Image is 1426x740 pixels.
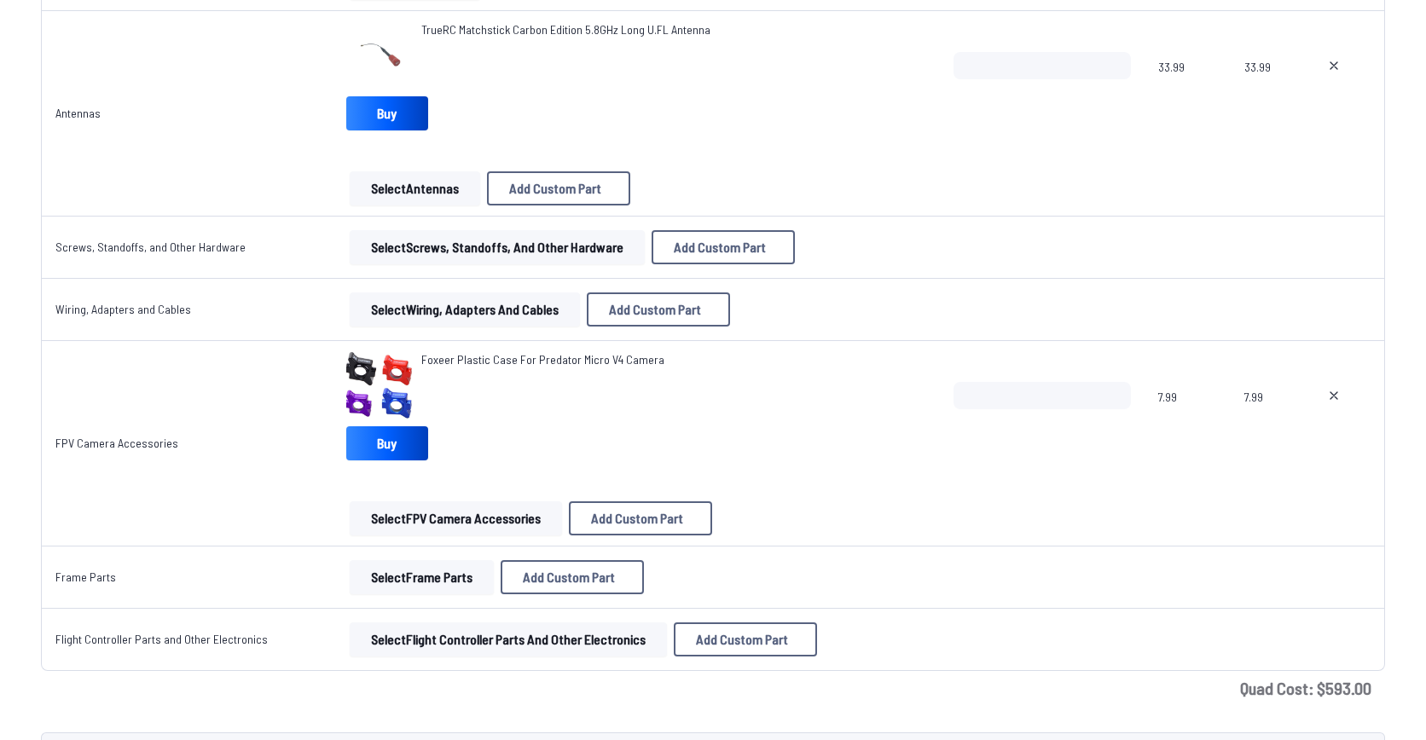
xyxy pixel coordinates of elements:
[421,21,710,38] a: TrueRC Matchstick Carbon Edition 5.8GHz Long U.FL Antenna
[346,96,428,130] a: Buy
[350,622,667,656] button: SelectFlight Controller Parts and Other Electronics
[55,106,101,120] a: Antennas
[346,501,565,535] a: SelectFPV Camera Accessories
[509,182,601,195] span: Add Custom Part
[346,230,648,264] a: SelectScrews, Standoffs, and Other Hardware
[591,512,683,525] span: Add Custom Part
[487,171,630,205] button: Add Custom Part
[350,230,645,264] button: SelectScrews, Standoffs, and Other Hardware
[350,292,580,327] button: SelectWiring, Adapters and Cables
[421,351,664,368] a: Foxeer Plastic Case For Predator Micro V4 Camera
[346,426,428,460] a: Buy
[350,171,480,205] button: SelectAntennas
[346,560,497,594] a: SelectFrame Parts
[41,671,1385,705] td: Quad Cost: $ 593.00
[674,622,817,656] button: Add Custom Part
[652,230,795,264] button: Add Custom Part
[350,560,494,594] button: SelectFrame Parts
[674,240,766,254] span: Add Custom Part
[55,302,191,316] a: Wiring, Adapters and Cables
[55,632,268,646] a: Flight Controller Parts and Other Electronics
[350,501,562,535] button: SelectFPV Camera Accessories
[587,292,730,327] button: Add Custom Part
[1158,52,1218,134] span: 33.99
[346,351,414,419] img: image
[1158,382,1218,464] span: 7.99
[346,622,670,656] a: SelectFlight Controller Parts and Other Electronics
[346,21,414,90] img: image
[55,240,246,254] a: Screws, Standoffs, and Other Hardware
[569,501,712,535] button: Add Custom Part
[55,569,116,584] a: Frame Parts
[696,633,788,646] span: Add Custom Part
[501,560,644,594] button: Add Custom Part
[523,570,615,584] span: Add Custom Part
[55,436,178,450] a: FPV Camera Accessories
[1244,52,1285,134] span: 33.99
[1244,382,1285,464] span: 7.99
[421,352,664,367] span: Foxeer Plastic Case For Predator Micro V4 Camera
[346,171,484,205] a: SelectAntennas
[421,22,710,37] span: TrueRC Matchstick Carbon Edition 5.8GHz Long U.FL Antenna
[346,292,583,327] a: SelectWiring, Adapters and Cables
[609,303,701,316] span: Add Custom Part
